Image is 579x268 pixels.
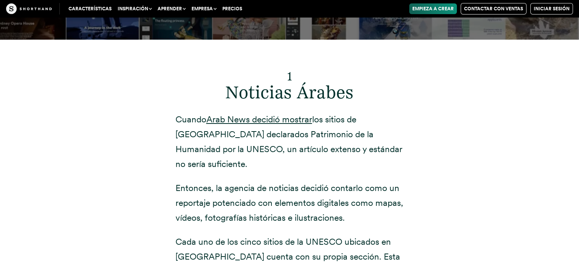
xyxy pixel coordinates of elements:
[115,3,155,14] button: Inspiración
[530,3,573,14] a: Iniciar sesión
[412,6,454,11] font: Empieza a crear
[118,6,148,11] font: Inspiración
[409,3,457,14] a: Empieza a crear
[287,69,292,83] font: 1
[461,3,526,14] a: Contactar con Ventas
[191,6,213,11] font: Empresa
[175,114,206,125] font: Cuando
[65,3,115,14] a: Características
[188,3,219,14] button: Empresa
[206,114,312,125] a: Arab News decidió mostrar
[155,3,188,14] button: Aprender
[534,6,569,11] font: Iniciar sesión
[219,3,245,14] a: Precios
[175,114,402,169] font: los sitios de [GEOGRAPHIC_DATA] declarados Patrimonio de la Humanidad por la UNESCO, un artículo ...
[6,3,52,14] img: La artesanía
[69,6,112,11] font: Características
[464,6,523,11] font: Contactar con Ventas
[225,82,354,103] font: Noticias Árabes
[222,6,242,11] font: Precios
[158,6,182,11] font: Aprender
[175,183,403,223] font: Entonces, la agencia de noticias decidió contarlo como un reportaje potenciado con elementos digi...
